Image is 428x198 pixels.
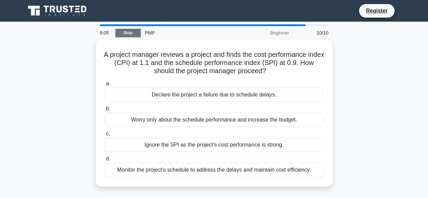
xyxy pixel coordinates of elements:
span: b. [106,106,110,111]
h5: A project manager reviews a project and finds the cost performance index (CPI) at 1.1 and the sch... [104,50,324,75]
div: Beginner [234,26,293,40]
div: PMP [141,26,234,40]
div: Declare the project a failure due to schedule delays. [105,88,324,102]
div: Ignore the SPI as the project’s cost performance is strong. [105,138,324,152]
div: 10/10 [293,26,333,40]
div: 9:05 [96,26,115,40]
a: Register [362,6,391,15]
span: c. [106,131,110,136]
div: Monitor the project's schedule to address the delays and maintain cost efficiency. [105,163,324,177]
span: d. [106,156,110,161]
a: Stop [115,29,141,37]
span: a. [106,81,110,86]
div: Worry only about the schedule performance and increase the budget. [105,113,324,127]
